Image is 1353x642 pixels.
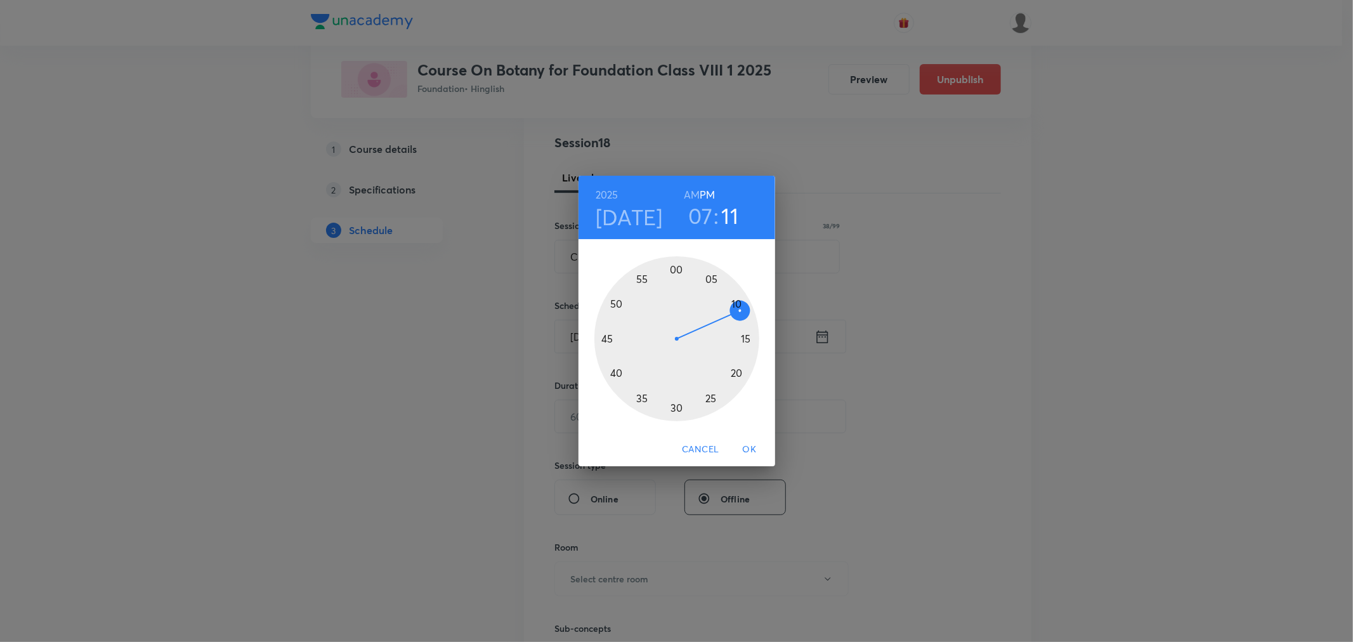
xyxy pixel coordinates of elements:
[735,442,765,457] span: OK
[688,202,713,229] button: 07
[596,204,663,230] button: [DATE]
[714,202,719,229] h3: :
[596,186,618,204] button: 2025
[677,438,724,461] button: Cancel
[729,438,770,461] button: OK
[700,186,715,204] button: PM
[682,442,719,457] span: Cancel
[684,186,700,204] button: AM
[722,202,739,229] button: 11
